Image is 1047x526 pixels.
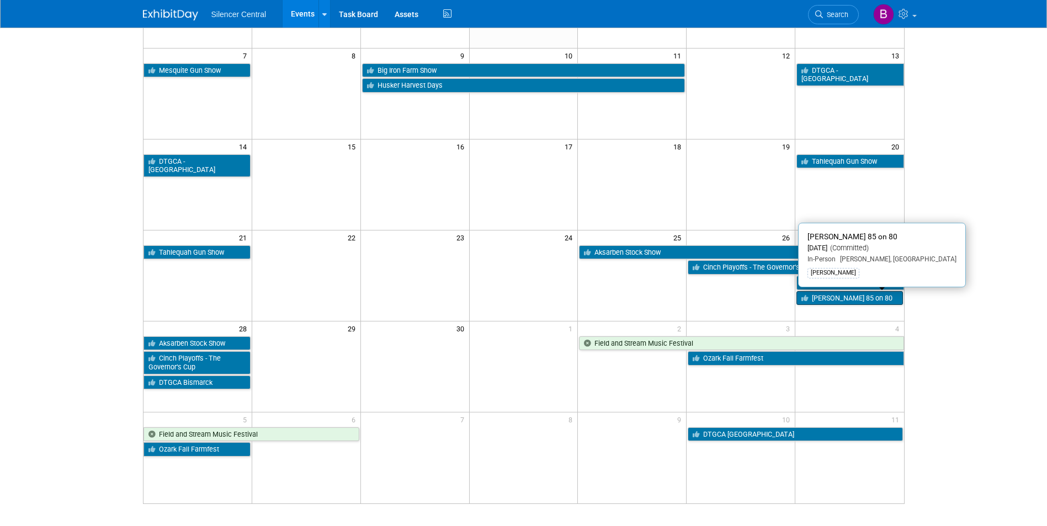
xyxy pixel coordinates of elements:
[823,10,848,19] span: Search
[672,139,686,153] span: 18
[894,321,904,335] span: 4
[455,139,469,153] span: 16
[242,49,252,62] span: 7
[796,63,903,86] a: DTGCA - [GEOGRAPHIC_DATA]
[873,4,894,25] img: Billee Page
[676,412,686,426] span: 9
[350,412,360,426] span: 6
[238,321,252,335] span: 28
[688,427,902,442] a: DTGCA [GEOGRAPHIC_DATA]
[350,49,360,62] span: 8
[144,63,251,78] a: Mesquite Gun Show
[144,336,251,351] a: Aksarben Stock Show
[890,412,904,426] span: 11
[564,230,577,244] span: 24
[672,49,686,62] span: 11
[459,412,469,426] span: 7
[362,78,685,93] a: Husker Harvest Days
[455,321,469,335] span: 30
[459,49,469,62] span: 9
[781,49,795,62] span: 12
[836,255,956,263] span: [PERSON_NAME], [GEOGRAPHIC_DATA]
[796,291,902,305] a: [PERSON_NAME] 85 on 80
[211,10,267,19] span: Silencer Central
[347,321,360,335] span: 29
[781,412,795,426] span: 10
[564,49,577,62] span: 10
[890,139,904,153] span: 20
[688,260,903,275] a: Cinch Playoffs - The Governor’s Cup
[579,245,903,260] a: Aksarben Stock Show
[785,321,795,335] span: 3
[362,63,685,78] a: Big Iron Farm Show
[347,139,360,153] span: 15
[144,375,251,390] a: DTGCA Bismarck
[238,139,252,153] span: 14
[347,230,360,244] span: 22
[242,412,252,426] span: 5
[672,230,686,244] span: 25
[143,9,198,20] img: ExhibitDay
[144,351,251,374] a: Cinch Playoffs - The Governor’s Cup
[567,412,577,426] span: 8
[796,154,903,169] a: Tahlequah Gun Show
[796,276,903,290] a: DTGCA Bismarck
[807,232,897,241] span: [PERSON_NAME] 85 on 80
[144,442,251,457] a: Ozark Fall Farmfest
[890,49,904,62] span: 13
[827,244,869,252] span: (Committed)
[807,255,836,263] span: In-Person
[455,230,469,244] span: 23
[676,321,686,335] span: 2
[807,268,859,278] div: [PERSON_NAME]
[144,427,359,442] a: Field and Stream Music Festival
[808,5,859,24] a: Search
[238,230,252,244] span: 21
[781,230,795,244] span: 26
[688,351,903,366] a: Ozark Fall Farmfest
[781,139,795,153] span: 19
[144,154,251,177] a: DTGCA - [GEOGRAPHIC_DATA]
[144,245,251,260] a: Tahlequah Gun Show
[564,139,577,153] span: 17
[807,244,956,253] div: [DATE]
[579,336,903,351] a: Field and Stream Music Festival
[567,321,577,335] span: 1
